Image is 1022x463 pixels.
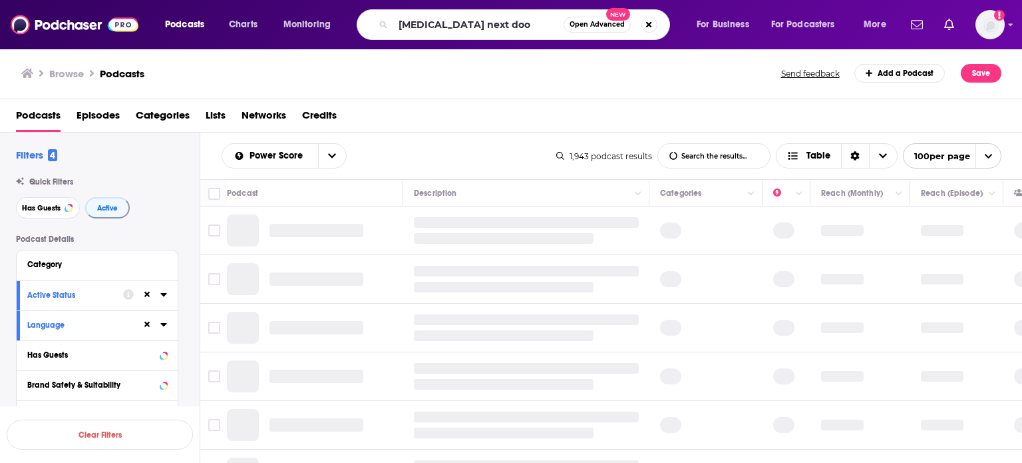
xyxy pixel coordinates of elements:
a: Credits [302,105,337,132]
div: Power Score [773,185,792,201]
input: Search podcasts, credits, & more... [393,14,564,35]
button: Column Actions [791,186,807,202]
span: Quick Filters [29,177,73,187]
button: Open AdvancedNew [564,17,631,33]
h2: Filters [16,149,57,161]
div: Description [414,185,456,201]
span: Monitoring [283,15,331,34]
span: 100 per page [904,146,970,167]
div: Brand Safety & Suitability [27,380,156,390]
button: Column Actions [891,186,907,202]
a: Charts [220,14,265,35]
a: Show notifications dropdown [906,13,928,36]
span: Logged in as NickG [975,10,1005,39]
a: Podcasts [100,67,144,80]
a: Episodes [77,105,120,132]
span: Toggle select row [208,370,220,382]
button: Column Actions [630,186,646,202]
div: Reach (Episode) [921,185,983,201]
button: Show profile menu [975,10,1005,39]
button: open menu [763,14,854,35]
span: Podcasts [165,15,204,34]
button: Active Status [27,286,123,303]
div: Category [27,260,158,269]
button: Has Guests [27,346,167,363]
h3: Browse [49,67,84,80]
span: Toggle select row [208,419,220,431]
button: open menu [274,14,348,35]
button: Choose View [776,143,898,169]
div: Language [27,320,133,330]
span: Table [806,151,830,161]
button: open menu [903,143,1001,169]
div: Active Status [27,290,114,300]
button: Column Actions [984,186,1000,202]
span: More [864,15,886,34]
a: Add a Podcast [854,64,945,83]
button: open menu [687,14,766,35]
button: Save [961,64,1001,83]
span: Active [97,205,118,212]
img: Podchaser - Follow, Share and Rate Podcasts [11,12,138,37]
span: Power Score [250,151,307,161]
p: Podcast Details [16,234,178,244]
button: open menu [156,14,222,35]
button: Has Guests [16,197,80,219]
button: Language [27,316,142,333]
div: Search podcasts, credits, & more... [369,9,683,40]
span: Open Advanced [570,21,625,28]
span: Toggle select row [208,273,220,285]
a: Podcasts [16,105,61,132]
div: Sort Direction [841,144,869,168]
a: Categories [136,105,190,132]
button: Send feedback [777,68,844,79]
button: open menu [318,144,346,168]
button: Column Actions [743,186,759,202]
span: Has Guests [22,205,61,212]
h2: Choose List sort [222,143,347,169]
img: User Profile [975,10,1005,39]
span: Toggle select row [208,225,220,236]
a: Show notifications dropdown [939,13,959,36]
span: For Business [697,15,749,34]
span: Charts [229,15,257,34]
span: Toggle select row [208,322,220,334]
button: Brand Safety & Suitability [27,376,167,393]
div: Categories [660,185,701,201]
button: open menu [222,151,318,161]
button: Category [27,256,167,272]
div: Reach (Monthly) [821,185,883,201]
div: Has Guests [27,350,156,360]
div: Podcast [227,185,258,201]
div: 1,943 podcast results [556,151,652,161]
a: Networks [242,105,286,132]
span: 4 [48,149,57,161]
span: New [606,8,630,21]
span: For Podcasters [771,15,835,34]
button: Clear Filters [7,420,193,450]
a: Lists [206,105,226,132]
svg: Add a profile image [994,10,1005,21]
button: open menu [854,14,903,35]
button: Active [85,197,130,219]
